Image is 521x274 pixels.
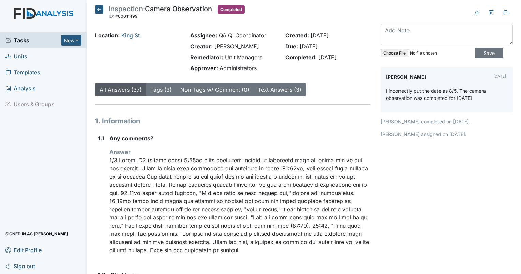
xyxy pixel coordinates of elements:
[285,32,309,39] strong: Created:
[180,86,249,93] a: Non-Tags w/ Comment (0)
[190,43,213,50] strong: Creator:
[95,83,146,96] button: All Answers (37)
[5,36,61,44] a: Tasks
[95,32,120,39] strong: Location:
[109,134,153,142] label: Any comments?
[5,245,42,255] span: Edit Profile
[475,48,503,58] input: Save
[100,86,142,93] a: All Answers (37)
[5,83,36,94] span: Analysis
[386,87,507,102] p: I incorrectly put the date as 8/5. The camera observation was completed for [DATE]
[109,14,114,19] span: ID:
[5,51,27,62] span: Units
[5,229,68,239] span: Signed in as [PERSON_NAME]
[214,43,259,50] span: [PERSON_NAME]
[190,65,218,72] strong: Approver:
[150,86,172,93] a: Tags (3)
[311,32,329,39] span: [DATE]
[109,156,370,254] p: 1/3 Loremi D2 (sitame cons) 5:55ad elits doeiu tem incidid ut laboreetd magn ali enima min ve qui...
[253,83,306,96] button: Text Answers (3)
[109,5,145,13] span: Inspection:
[220,65,257,72] span: Administrators
[218,5,245,14] span: Completed
[121,32,142,39] a: King St.
[381,118,513,125] p: [PERSON_NAME] completed on [DATE].
[115,14,138,19] span: #00011499
[225,54,262,61] span: Unit Managers
[219,32,266,39] span: QA QI Coordinator
[285,43,298,50] strong: Due:
[318,54,337,61] span: [DATE]
[493,74,506,79] small: [DATE]
[258,86,301,93] a: Text Answers (3)
[381,131,513,138] p: [PERSON_NAME] assigned on [DATE].
[146,83,176,96] button: Tags (3)
[386,72,426,82] label: [PERSON_NAME]
[176,83,254,96] button: Non-Tags w/ Comment (0)
[300,43,318,50] span: [DATE]
[98,134,104,142] label: 1.1
[5,67,40,78] span: Templates
[95,116,370,126] h1: 1. Information
[285,54,317,61] strong: Completed:
[61,35,81,46] button: New
[190,32,217,39] strong: Assignee:
[109,5,212,20] div: Camera Observation
[190,54,223,61] strong: Remediator:
[5,261,35,271] span: Sign out
[109,149,131,155] strong: Answer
